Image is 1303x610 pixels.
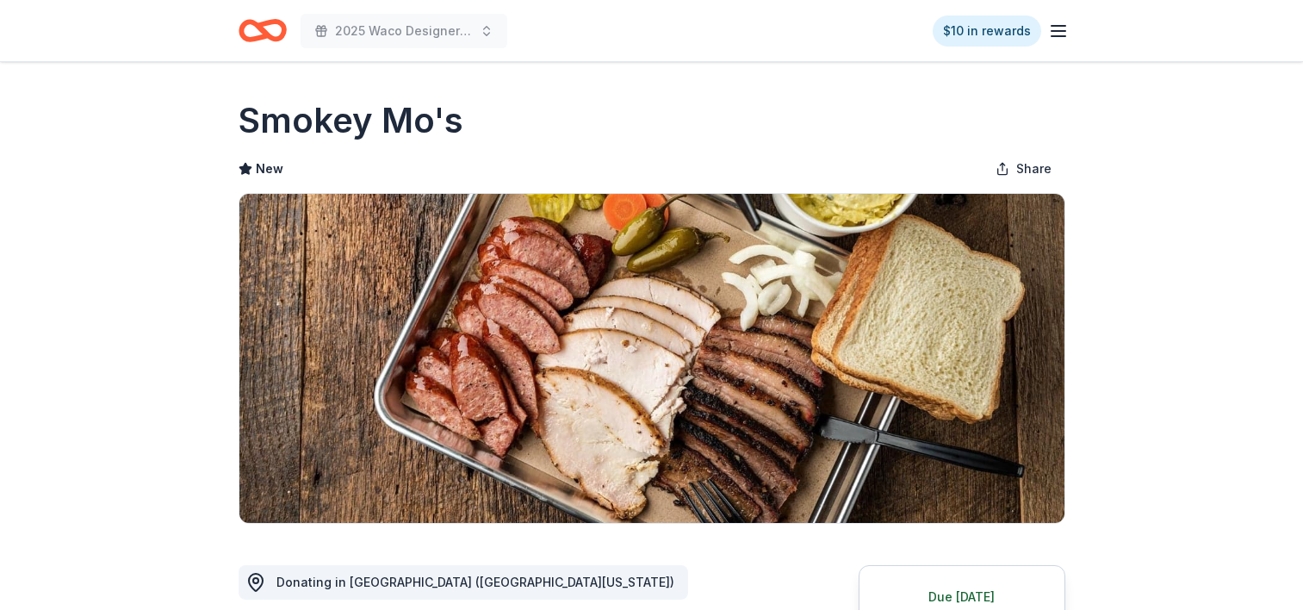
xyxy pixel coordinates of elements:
a: $10 in rewards [933,16,1041,47]
span: New [256,159,283,179]
span: Share [1016,159,1052,179]
button: Share [982,152,1065,186]
h1: Smokey Mo's [239,96,463,145]
button: 2025 Waco Designer Purse BIngo [301,14,507,48]
div: Due [DATE] [880,587,1044,607]
a: Home [239,10,287,51]
img: Image for Smokey Mo's [239,194,1064,523]
span: 2025 Waco Designer Purse BIngo [335,21,473,41]
span: Donating in [GEOGRAPHIC_DATA] ([GEOGRAPHIC_DATA][US_STATE]) [276,575,674,589]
